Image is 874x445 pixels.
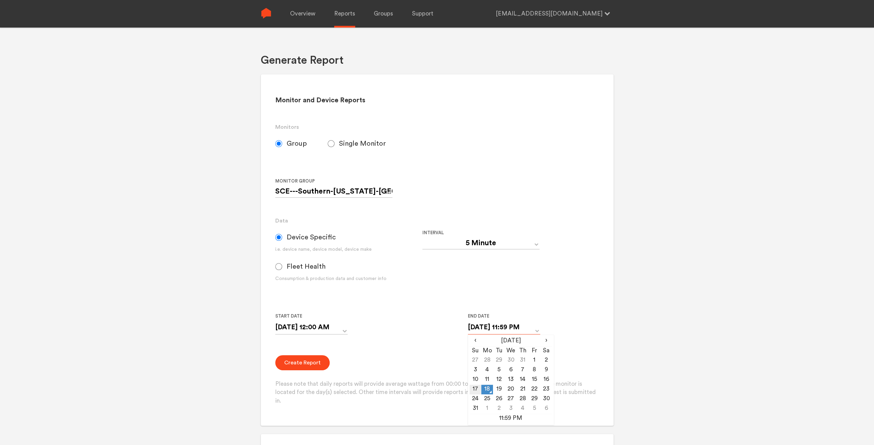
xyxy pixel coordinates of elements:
h2: Monitor and Device Reports [275,96,599,105]
span: Group [287,139,307,148]
td: 31 [470,404,481,414]
span: Fleet Health [287,262,326,271]
td: 4 [481,365,493,375]
td: 11:59 PM [470,414,552,423]
td: 18 [481,385,493,394]
span: Single Monitor [339,139,386,148]
td: 6 [505,365,516,375]
td: 29 [493,356,505,365]
td: 28 [481,356,493,365]
th: [DATE] [481,337,540,346]
th: Su [470,346,481,356]
th: Mo [481,346,493,356]
label: Monitor Group [275,177,395,185]
td: 20 [505,385,516,394]
td: 12 [493,375,505,385]
td: 11 [481,375,493,385]
td: 27 [505,394,516,404]
td: 4 [517,404,528,414]
label: Start Date [275,312,342,320]
h3: Data [275,217,599,225]
td: 25 [481,394,493,404]
td: 10 [470,375,481,385]
input: Device Specific [275,234,282,241]
label: End Date [468,312,535,320]
td: 28 [517,394,528,404]
td: 21 [517,385,528,394]
td: 5 [528,404,540,414]
p: Please note that daily reports will provide average wattage from 00:00 to 23:59 in the time zone ... [275,380,599,405]
button: Create Report [275,355,330,370]
td: 13 [505,375,516,385]
td: 19 [493,385,505,394]
td: 9 [540,365,552,375]
h3: Monitors [275,123,599,131]
span: ‹ [470,337,481,345]
div: i.e. device name, device model, device make [275,246,422,253]
td: 30 [505,356,516,365]
th: Tu [493,346,505,356]
td: 23 [540,385,552,394]
th: Sa [540,346,552,356]
div: Consumption & production data and customer info [275,275,422,282]
td: 2 [540,356,552,365]
h1: Generate Report [261,53,343,68]
td: 30 [540,394,552,404]
img: Sense Logo [261,8,271,19]
td: 31 [517,356,528,365]
td: 6 [540,404,552,414]
td: 22 [528,385,540,394]
input: Single Monitor [328,140,335,147]
label: Interval [422,229,564,237]
td: 8 [528,365,540,375]
input: Group [275,140,282,147]
td: 1 [481,404,493,414]
td: 1 [528,356,540,365]
td: 15 [528,375,540,385]
th: Th [517,346,528,356]
td: 29 [528,394,540,404]
td: 5 [493,365,505,375]
td: 27 [470,356,481,365]
th: We [505,346,516,356]
td: 2 [493,404,505,414]
td: 7 [517,365,528,375]
input: Fleet Health [275,263,282,270]
td: 26 [493,394,505,404]
th: Fr [528,346,540,356]
span: › [540,337,552,345]
td: 17 [470,385,481,394]
td: 3 [470,365,481,375]
td: 16 [540,375,552,385]
span: Device Specific [287,233,336,241]
td: 14 [517,375,528,385]
td: 3 [505,404,516,414]
td: 24 [470,394,481,404]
